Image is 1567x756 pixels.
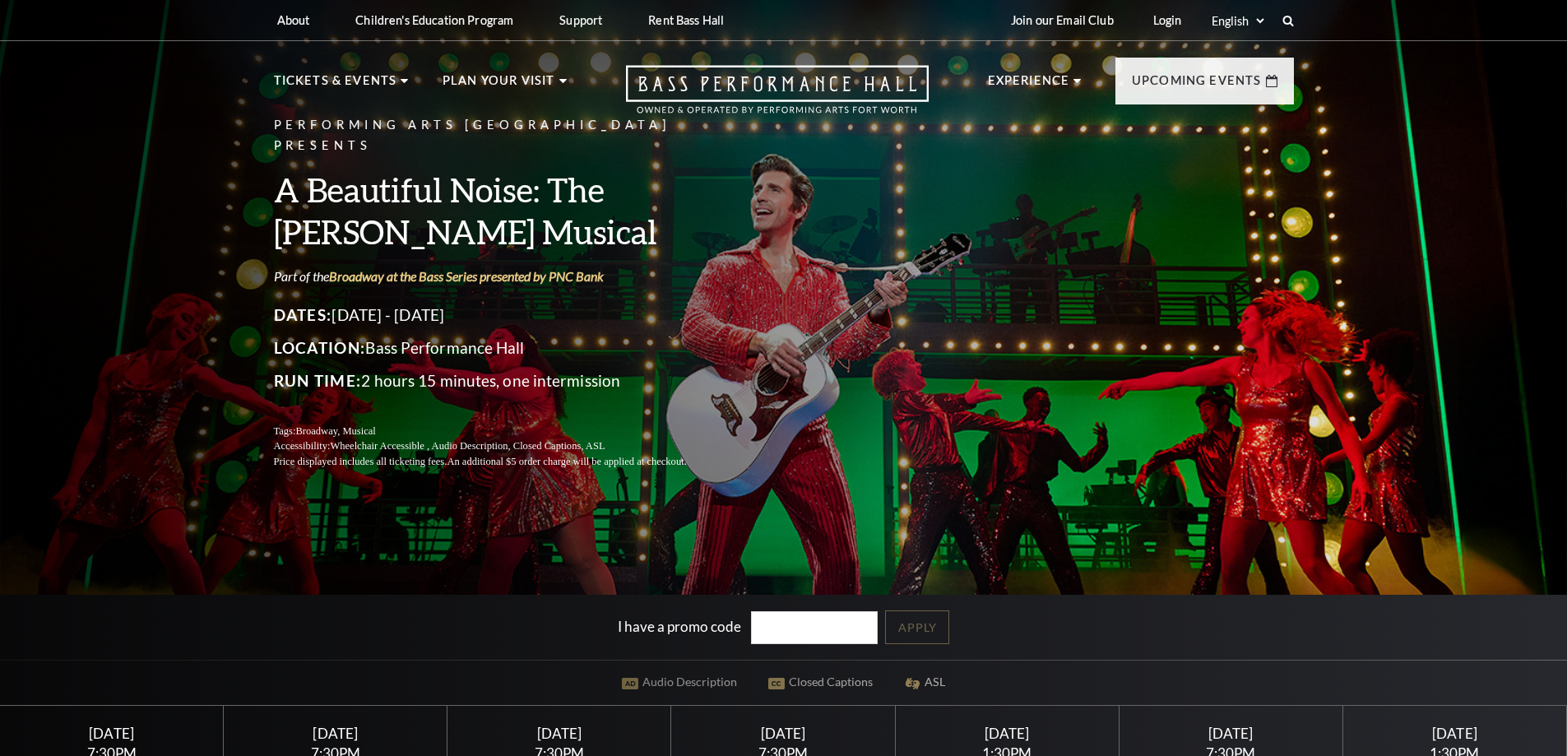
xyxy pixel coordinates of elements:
div: [DATE] [915,725,1099,742]
h3: A Beautiful Noise: The [PERSON_NAME] Musical [274,169,726,253]
p: Support [559,13,602,27]
label: I have a promo code [618,617,741,634]
p: Tags: [274,424,726,439]
span: Dates: [274,305,332,324]
span: Location: [274,338,366,357]
span: Run Time: [274,371,362,390]
span: Broadway, Musical [295,425,375,437]
p: Bass Performance Hall [274,335,726,361]
div: [DATE] [243,725,428,742]
a: Broadway at the Bass Series presented by PNC Bank [329,268,604,284]
p: Price displayed includes all ticketing fees. [274,454,726,470]
div: [DATE] [691,725,875,742]
div: [DATE] [20,725,204,742]
p: Upcoming Events [1132,71,1262,100]
div: [DATE] [1138,725,1323,742]
span: Wheelchair Accessible , Audio Description, Closed Captions, ASL [330,440,605,452]
p: Experience [988,71,1070,100]
span: An additional $5 order charge will be applied at checkout. [447,456,686,467]
p: Plan Your Visit [443,71,555,100]
p: Accessibility: [274,438,726,454]
select: Select: [1208,13,1267,29]
p: Part of the [274,267,726,285]
div: [DATE] [467,725,651,742]
p: Performing Arts [GEOGRAPHIC_DATA] Presents [274,115,726,156]
p: Tickets & Events [274,71,397,100]
p: About [277,13,310,27]
p: Children's Education Program [355,13,513,27]
p: 2 hours 15 minutes, one intermission [274,368,726,394]
div: [DATE] [1363,725,1547,742]
p: Rent Bass Hall [648,13,724,27]
p: [DATE] - [DATE] [274,302,726,328]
